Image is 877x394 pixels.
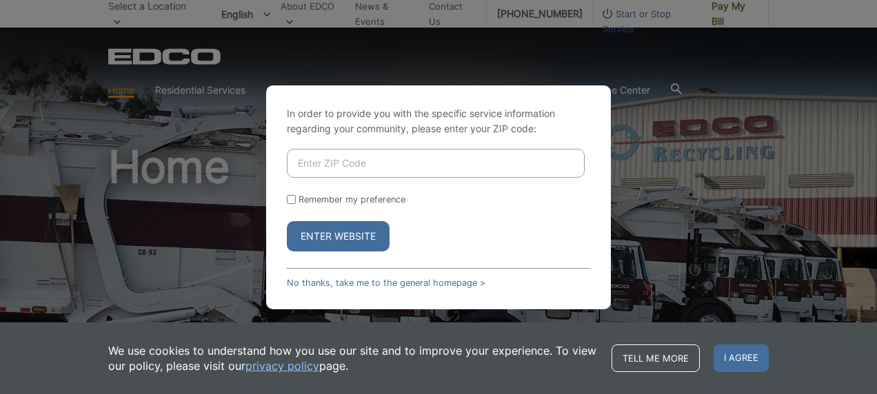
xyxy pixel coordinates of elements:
[287,149,585,178] input: Enter ZIP Code
[287,221,390,251] button: Enter Website
[299,194,405,205] label: Remember my preference
[612,344,700,372] a: Tell me more
[245,358,319,373] a: privacy policy
[714,344,769,372] span: I agree
[287,106,590,136] p: In order to provide you with the specific service information regarding your community, please en...
[108,343,598,373] p: We use cookies to understand how you use our site and to improve your experience. To view our pol...
[287,278,485,288] a: No thanks, take me to the general homepage >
